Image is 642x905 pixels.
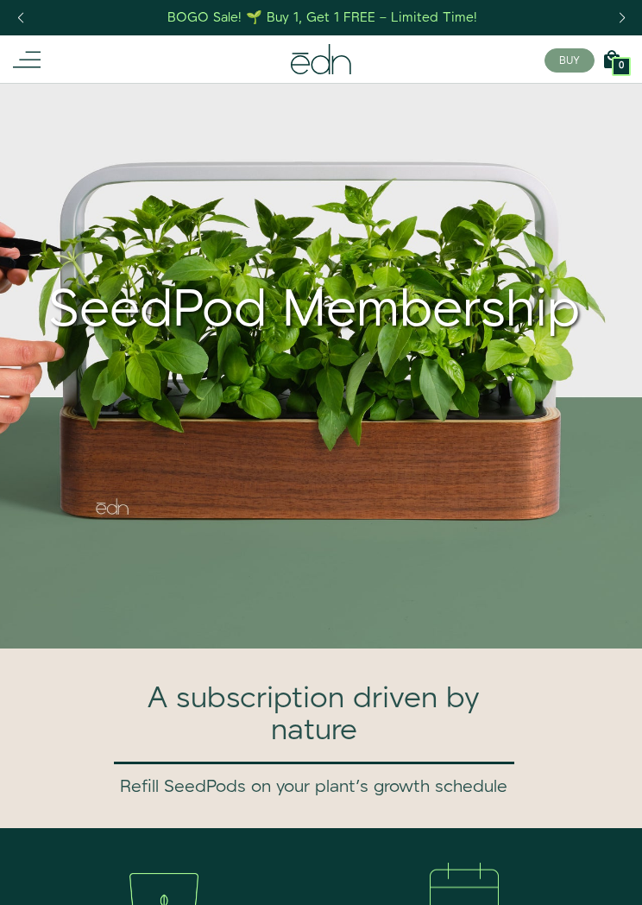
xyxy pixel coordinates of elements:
span: 0 [619,61,624,71]
a: BOGO Sale! 🌱 Buy 1, Get 1 FREE – Limited Time! [167,4,480,31]
div: SeedPod Membership [28,238,601,342]
div: BOGO Sale! 🌱 Buy 1, Get 1 FREE – Limited Time! [167,9,477,27]
h3: Refill SeedPods on your plant's growth schedule [104,778,525,797]
h1: A subscription driven by nature [104,683,525,748]
button: BUY [544,48,595,73]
